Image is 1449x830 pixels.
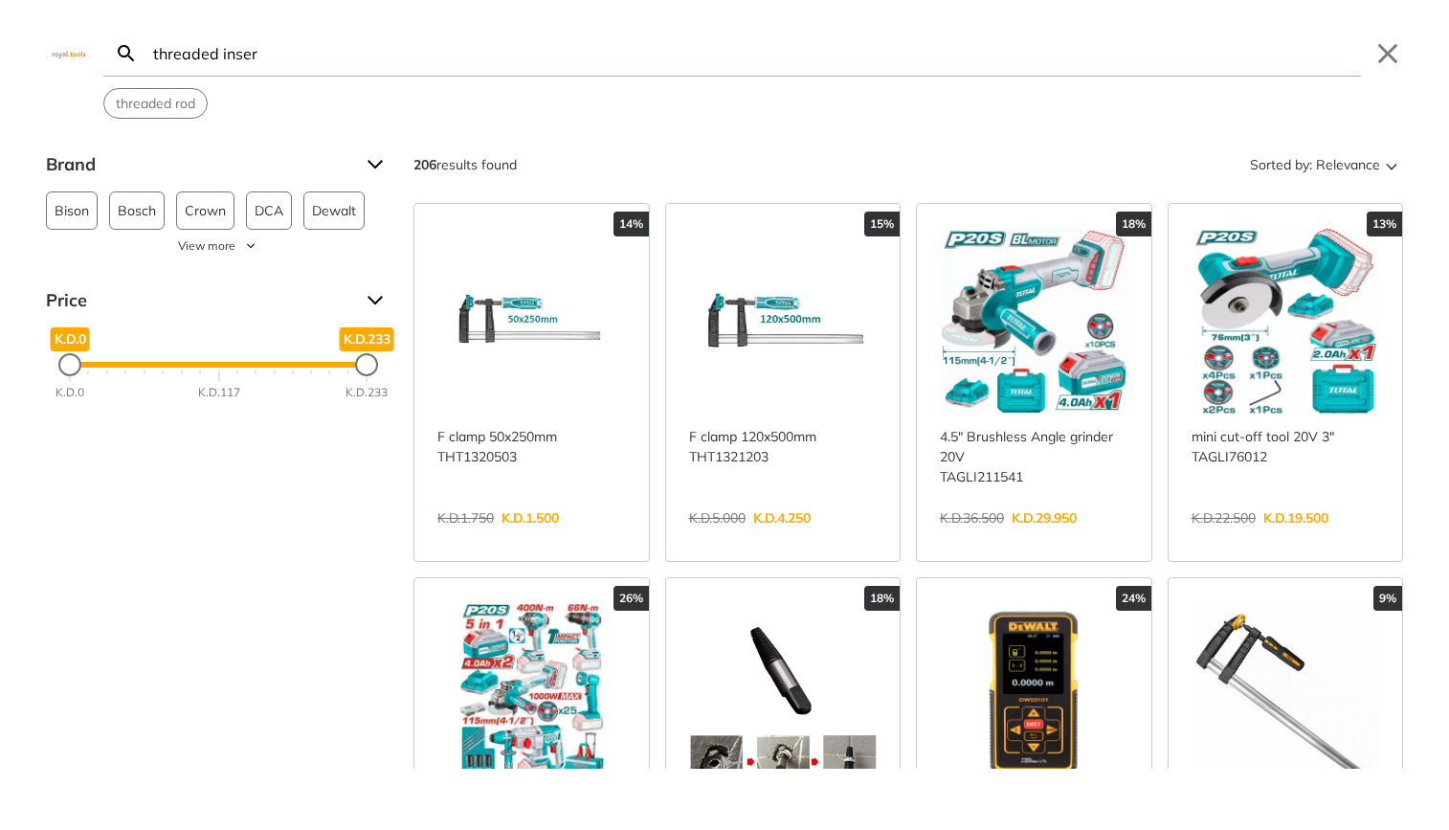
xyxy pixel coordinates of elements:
strong: 206 [413,156,436,173]
button: Bosch [109,191,165,230]
button: DCA [246,191,292,230]
span: DCA [255,192,283,229]
svg: Sort [1380,153,1403,176]
span: Crown [185,192,226,229]
div: 24% [1116,586,1151,611]
span: Bison [55,192,89,229]
span: Dewalt [312,192,356,229]
div: Minimum Price [58,353,81,376]
button: Sorted by:Relevance Sort [1246,149,1403,180]
img: Close [46,49,92,57]
button: Select suggestion: threaded rod [104,89,207,118]
div: 26% [613,586,649,611]
span: Relevance [1316,149,1380,180]
div: K.D.233 [346,384,388,401]
div: 13% [1367,212,1402,236]
div: Suggestion: threaded rod [103,88,208,119]
div: K.D.0 [56,384,84,401]
svg: Search [115,42,138,65]
span: Brand [46,149,352,180]
div: Maximum Price [355,353,378,376]
button: Close [1372,38,1403,69]
div: 15% [864,212,900,236]
div: 18% [864,586,900,611]
span: Price [46,285,352,316]
span: View more [178,237,235,255]
span: threaded rod [116,94,195,114]
div: 14% [613,212,649,236]
button: Dewalt [303,191,365,230]
button: Bison [46,191,98,230]
input: Search… [149,31,1361,76]
div: results found [413,149,517,180]
div: 9% [1373,586,1402,611]
div: K.D.117 [198,384,240,401]
button: View more [46,237,390,255]
span: Bosch [118,192,156,229]
div: 18% [1116,212,1151,236]
button: Crown [176,191,234,230]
